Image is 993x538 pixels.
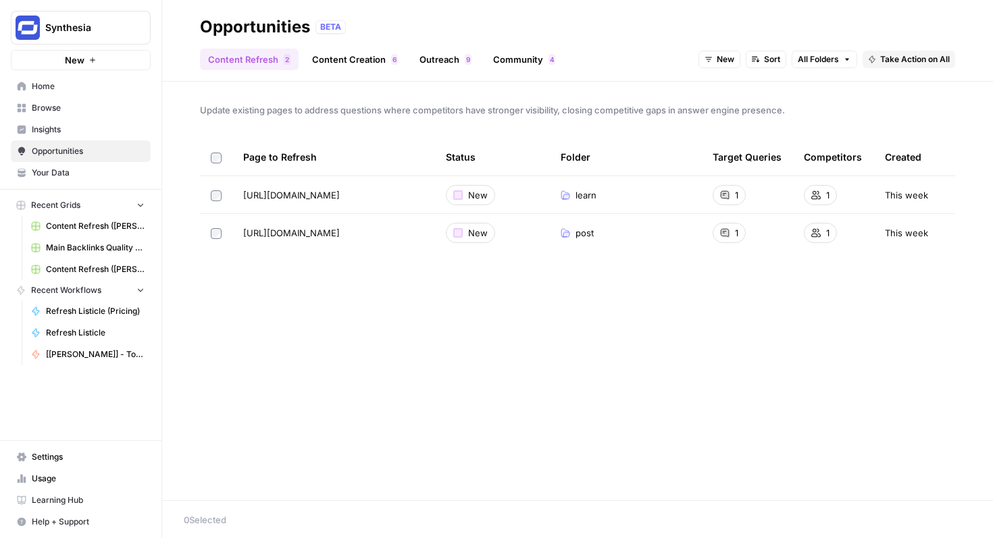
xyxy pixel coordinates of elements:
[32,473,145,485] span: Usage
[11,162,151,184] a: Your Data
[315,20,346,34] div: BETA
[764,53,780,65] span: Sort
[45,21,127,34] span: Synthesia
[11,446,151,468] a: Settings
[304,49,406,70] a: Content Creation6
[391,54,398,65] div: 6
[46,220,145,232] span: Content Refresh ([PERSON_NAME]'s edit)
[32,80,145,92] span: Home
[46,305,145,317] span: Refresh Listicle (Pricing)
[11,76,151,97] a: Home
[11,468,151,489] a: Usage
[11,511,151,533] button: Help + Support
[11,489,151,511] a: Learning Hub
[32,124,145,136] span: Insights
[466,54,470,65] span: 9
[885,138,921,176] div: Created
[392,54,397,65] span: 6
[200,103,955,117] span: Update existing pages to address questions where competitors have stronger visibility, closing co...
[46,263,145,275] span: Content Refresh ([PERSON_NAME])
[804,138,862,176] div: Competitors
[200,49,299,70] a: Content Refresh2
[826,226,830,240] span: 1
[32,516,145,528] span: Help + Support
[11,11,151,45] button: Workspace: Synthesia
[735,188,738,202] span: 1
[11,50,151,70] button: New
[792,51,857,68] button: All Folders
[880,53,950,65] span: Take Action on All
[885,226,928,240] span: This week
[25,259,151,280] a: Content Refresh ([PERSON_NAME])
[65,53,84,67] span: New
[25,322,151,344] a: Refresh Listicle
[11,140,151,162] a: Opportunities
[576,188,596,202] span: learn
[550,54,554,65] span: 4
[46,348,145,360] span: [[PERSON_NAME]] - Tools & Features Pages Refreshe - [MAIN WORKFLOW]
[16,16,40,40] img: Synthesia Logo
[32,145,145,157] span: Opportunities
[485,49,563,70] a: Community4
[826,188,830,202] span: 1
[468,188,488,202] span: New
[698,51,740,68] button: New
[713,138,782,176] div: Target Queries
[549,54,555,65] div: 4
[25,237,151,259] a: Main Backlinks Quality Checker - MAIN
[32,494,145,506] span: Learning Hub
[243,138,424,176] div: Page to Refresh
[46,242,145,254] span: Main Backlinks Quality Checker - MAIN
[798,53,839,65] span: All Folders
[11,195,151,215] button: Recent Grids
[11,119,151,140] a: Insights
[11,97,151,119] a: Browse
[25,300,151,322] a: Refresh Listicle (Pricing)
[200,16,310,38] div: Opportunities
[468,226,488,240] span: New
[576,226,594,240] span: post
[885,188,928,202] span: This week
[735,226,738,240] span: 1
[284,54,290,65] div: 2
[285,54,289,65] span: 2
[446,138,476,176] div: Status
[11,280,151,300] button: Recent Workflows
[25,344,151,365] a: [[PERSON_NAME]] - Tools & Features Pages Refreshe - [MAIN WORKFLOW]
[31,199,80,211] span: Recent Grids
[184,513,971,527] div: 0 Selected
[32,167,145,179] span: Your Data
[25,215,151,237] a: Content Refresh ([PERSON_NAME]'s edit)
[411,49,480,70] a: Outreach9
[32,451,145,463] span: Settings
[243,188,340,202] span: [URL][DOMAIN_NAME]
[32,102,145,114] span: Browse
[46,327,145,339] span: Refresh Listicle
[863,51,955,68] button: Take Action on All
[561,138,590,176] div: Folder
[465,54,472,65] div: 9
[243,226,340,240] span: [URL][DOMAIN_NAME]
[746,51,786,68] button: Sort
[717,53,734,65] span: New
[31,284,101,296] span: Recent Workflows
